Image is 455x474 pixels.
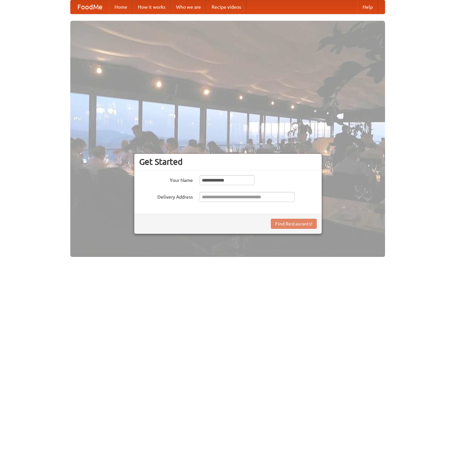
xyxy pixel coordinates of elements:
[139,157,317,167] h3: Get Started
[271,219,317,229] button: Find Restaurants!
[357,0,378,14] a: Help
[171,0,206,14] a: Who we are
[139,192,193,200] label: Delivery Address
[109,0,133,14] a: Home
[71,0,109,14] a: FoodMe
[139,175,193,184] label: Your Name
[133,0,171,14] a: How it works
[206,0,246,14] a: Recipe videos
